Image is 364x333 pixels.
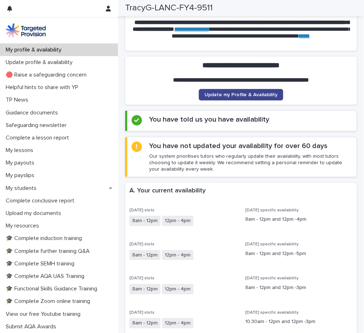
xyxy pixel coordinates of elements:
span: 12pm - 4pm [162,284,193,294]
span: [DATE] slots [129,242,154,246]
p: Our system prioritises tutors who regularly update their availability, with most tutors choosing ... [149,153,352,173]
p: Helpful hints to share with YP [3,84,84,91]
p: 8am - 12pm and 12pm -3pm [245,284,353,292]
span: 12pm - 4pm [162,250,193,260]
span: 8am - 12pm [129,216,161,226]
p: 🎓 Complete further training Q&A [3,248,95,255]
p: Complete conclusive report [3,197,80,204]
span: [DATE] specific availability [245,242,299,246]
p: My students [3,185,42,192]
p: 🎓 Complete Zoom online training [3,298,96,305]
p: 🎓 Complete SEMH training [3,260,80,267]
p: Upload my documents [3,210,67,217]
h2: You have told us you have availability [149,115,269,124]
img: M5nRWzHhSzIhMunXDL62 [6,23,46,38]
span: 8am - 12pm [129,250,161,260]
p: My lessons [3,147,39,154]
p: My resources [3,222,45,229]
p: 🎓 Functional Skills Guidance Training [3,285,103,292]
span: 8am - 12pm [129,318,161,328]
span: [DATE] slots [129,276,154,280]
p: Safeguarding newsletter [3,122,72,129]
span: 8am - 12pm [129,284,161,294]
p: 8am - 12pm and 12pm -4pm [245,216,353,223]
p: Complete a lesson report [3,134,75,141]
p: 10.30am - 12pm and 12pm -3pm [245,318,353,325]
p: 8am - 12pm and 12pm -5pm [245,250,353,258]
span: 12pm - 4pm [162,318,193,328]
span: Update my Profile & Availability [205,92,277,97]
h2: A. Your current availability [129,187,206,195]
p: 🎓 Complete AQA UAS Training [3,273,90,280]
p: My payslips [3,172,40,179]
span: [DATE] specific availability [245,310,299,315]
h2: TracyG-LANC-FY4-9511 [125,3,213,13]
span: 12pm - 4pm [162,216,193,226]
a: Update my Profile & Availability [199,89,283,101]
span: [DATE] specific availability [245,208,299,212]
span: [DATE] slots [129,310,154,315]
p: Update profile & availability [3,59,78,66]
p: 🔴 Raise a safeguarding concern [3,72,92,78]
p: My payouts [3,160,40,166]
span: [DATE] specific availability [245,276,299,280]
span: [DATE] slots [129,208,154,212]
p: My profile & availability [3,46,67,53]
p: Submit AQA Awards [3,323,62,330]
h2: You have not updated your availability for over 60 days [149,142,328,150]
p: TP News [3,97,34,103]
p: View our free Youtube training [3,311,86,318]
p: 🎓 Complete induction training [3,235,88,242]
p: Guidance documents [3,109,64,116]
